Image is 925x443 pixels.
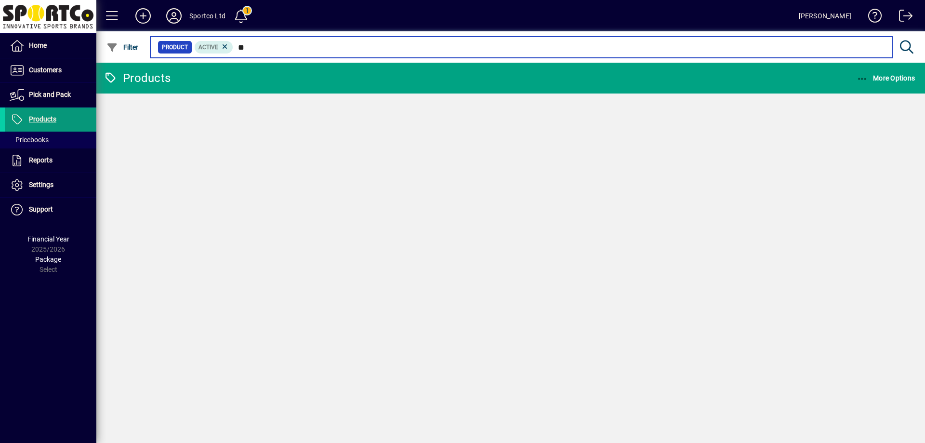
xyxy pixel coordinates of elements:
[29,66,62,74] span: Customers
[29,156,53,164] span: Reports
[861,2,882,33] a: Knowledge Base
[29,91,71,98] span: Pick and Pack
[27,235,69,243] span: Financial Year
[162,42,188,52] span: Product
[5,132,96,148] a: Pricebooks
[29,181,53,188] span: Settings
[104,39,141,56] button: Filter
[5,173,96,197] a: Settings
[29,41,47,49] span: Home
[799,8,851,24] div: [PERSON_NAME]
[854,69,918,87] button: More Options
[5,198,96,222] a: Support
[5,58,96,82] a: Customers
[195,41,233,54] mat-chip: Activation Status: Active
[10,136,49,144] span: Pricebooks
[159,7,189,25] button: Profile
[128,7,159,25] button: Add
[29,115,56,123] span: Products
[29,205,53,213] span: Support
[5,148,96,173] a: Reports
[106,43,139,51] span: Filter
[104,70,171,86] div: Products
[857,74,915,82] span: More Options
[892,2,913,33] a: Logout
[5,83,96,107] a: Pick and Pack
[5,34,96,58] a: Home
[35,255,61,263] span: Package
[189,8,225,24] div: Sportco Ltd
[198,44,218,51] span: Active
